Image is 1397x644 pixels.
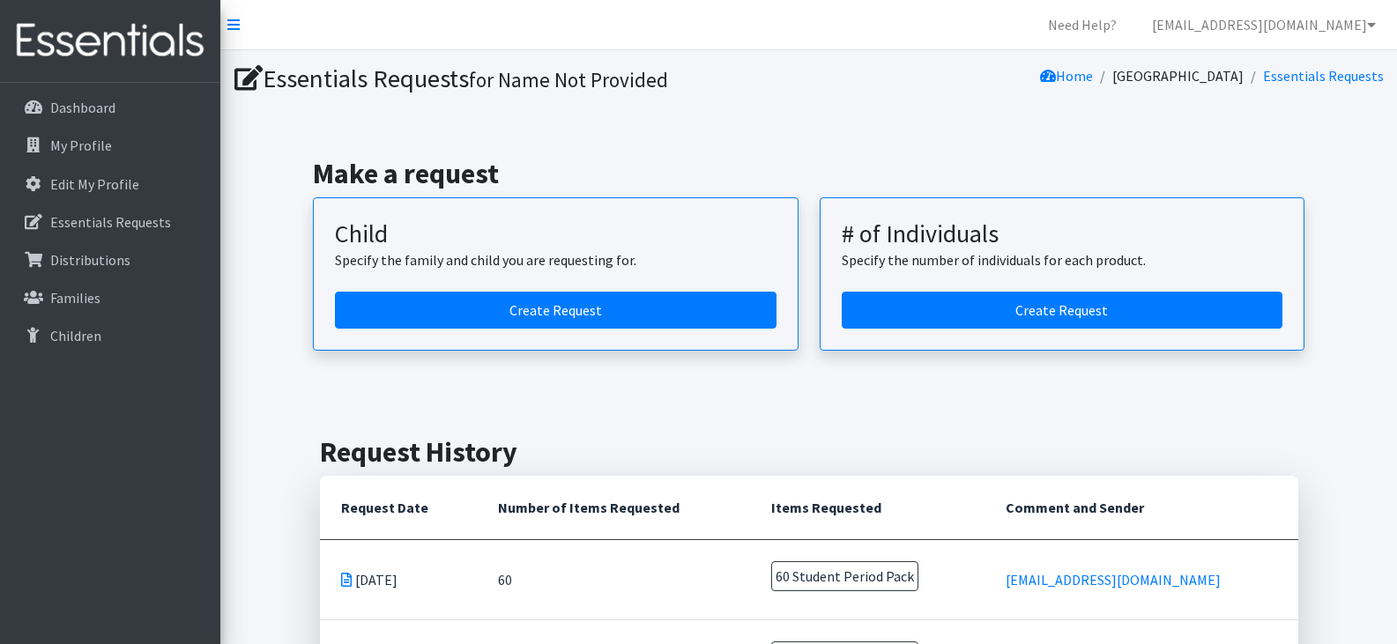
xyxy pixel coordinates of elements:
th: Comment and Sender [985,476,1297,540]
p: Dashboard [50,99,115,116]
a: Dashboard [7,90,213,125]
p: Families [50,289,100,307]
small: for Name Not Provided [469,67,668,93]
a: Essentials Requests [1263,67,1384,85]
h2: Request History [320,435,1298,469]
p: Distributions [50,251,130,269]
span: 60 Student Period Pack [771,561,918,591]
p: My Profile [50,137,112,154]
th: Request Date [320,476,478,540]
a: Home [1040,67,1093,85]
p: Edit My Profile [50,175,139,193]
a: Edit My Profile [7,167,213,202]
a: Children [7,318,213,353]
p: Children [50,327,101,344]
h1: Essentials Requests [234,63,803,94]
a: Create a request for a child or family [335,292,777,329]
a: Create a request by number of individuals [842,292,1283,329]
h3: # of Individuals [842,219,1283,249]
a: My Profile [7,128,213,163]
p: Specify the number of individuals for each product. [842,249,1283,270]
p: Specify the family and child you are requesting for. [335,249,777,270]
img: HumanEssentials [7,11,213,70]
th: Items Requested [750,476,985,540]
a: Essentials Requests [7,204,213,240]
a: [GEOGRAPHIC_DATA] [1112,67,1244,85]
td: [DATE] [320,539,478,619]
h3: Child [335,219,777,249]
a: [EMAIL_ADDRESS][DOMAIN_NAME] [1006,571,1221,588]
p: Essentials Requests [50,213,171,231]
a: Families [7,280,213,315]
h2: Make a request [313,157,1304,190]
td: 60 [477,539,749,619]
th: Number of Items Requested [477,476,749,540]
a: Distributions [7,242,213,278]
a: Need Help? [1034,7,1131,42]
a: [EMAIL_ADDRESS][DOMAIN_NAME] [1138,7,1390,42]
